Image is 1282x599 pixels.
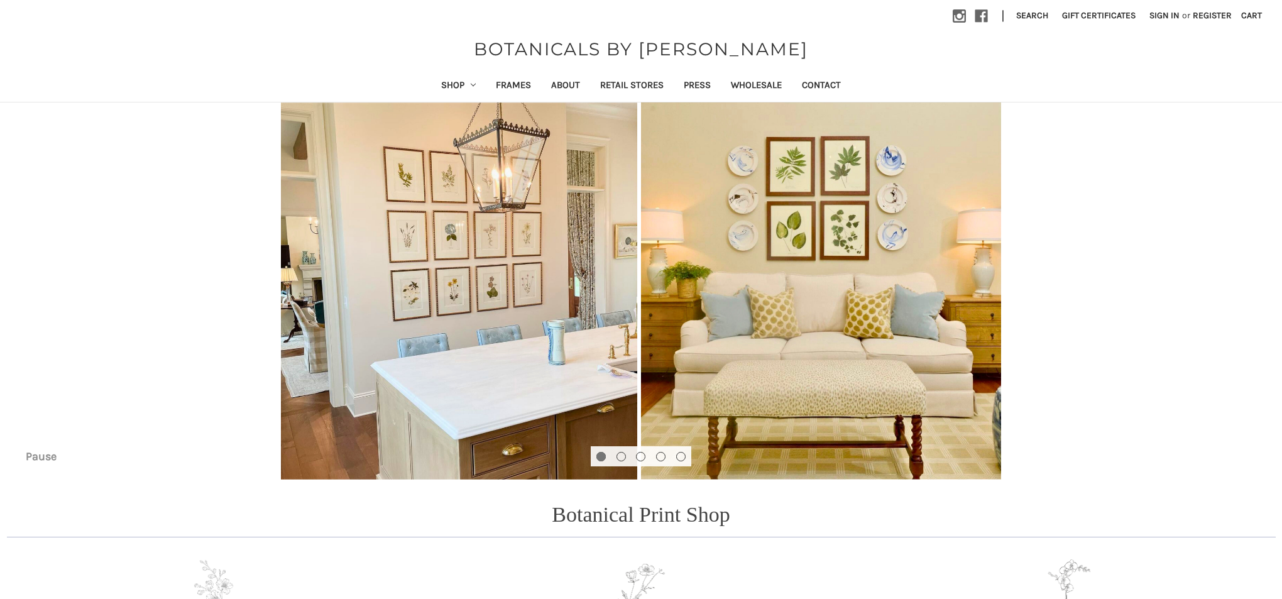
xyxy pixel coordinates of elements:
span: Go to slide 2 of 5 [617,468,625,469]
button: Pause carousel [16,446,66,466]
a: About [541,71,590,102]
a: Contact [792,71,851,102]
button: Go to slide 5 of 5 [676,452,686,461]
a: Press [674,71,721,102]
span: Go to slide 1 of 5, active [597,468,605,469]
span: Cart [1241,10,1262,21]
button: Go to slide 4 of 5 [656,452,666,461]
span: Go to slide 4 of 5 [657,468,665,469]
span: Go to slide 5 of 5 [677,468,685,469]
a: Frames [486,71,541,102]
span: Go to slide 3 of 5 [637,468,645,469]
p: Botanical Print Shop [552,498,730,530]
a: Wholesale [721,71,792,102]
button: Go to slide 2 of 5 [616,452,626,461]
a: Retail Stores [590,71,674,102]
button: Go to slide 1 of 5, active [596,452,606,461]
a: BOTANICALS BY [PERSON_NAME] [468,36,814,62]
button: Go to slide 3 of 5 [636,452,645,461]
a: Shop [431,71,486,102]
li: | [997,6,1009,26]
span: or [1181,9,1192,22]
